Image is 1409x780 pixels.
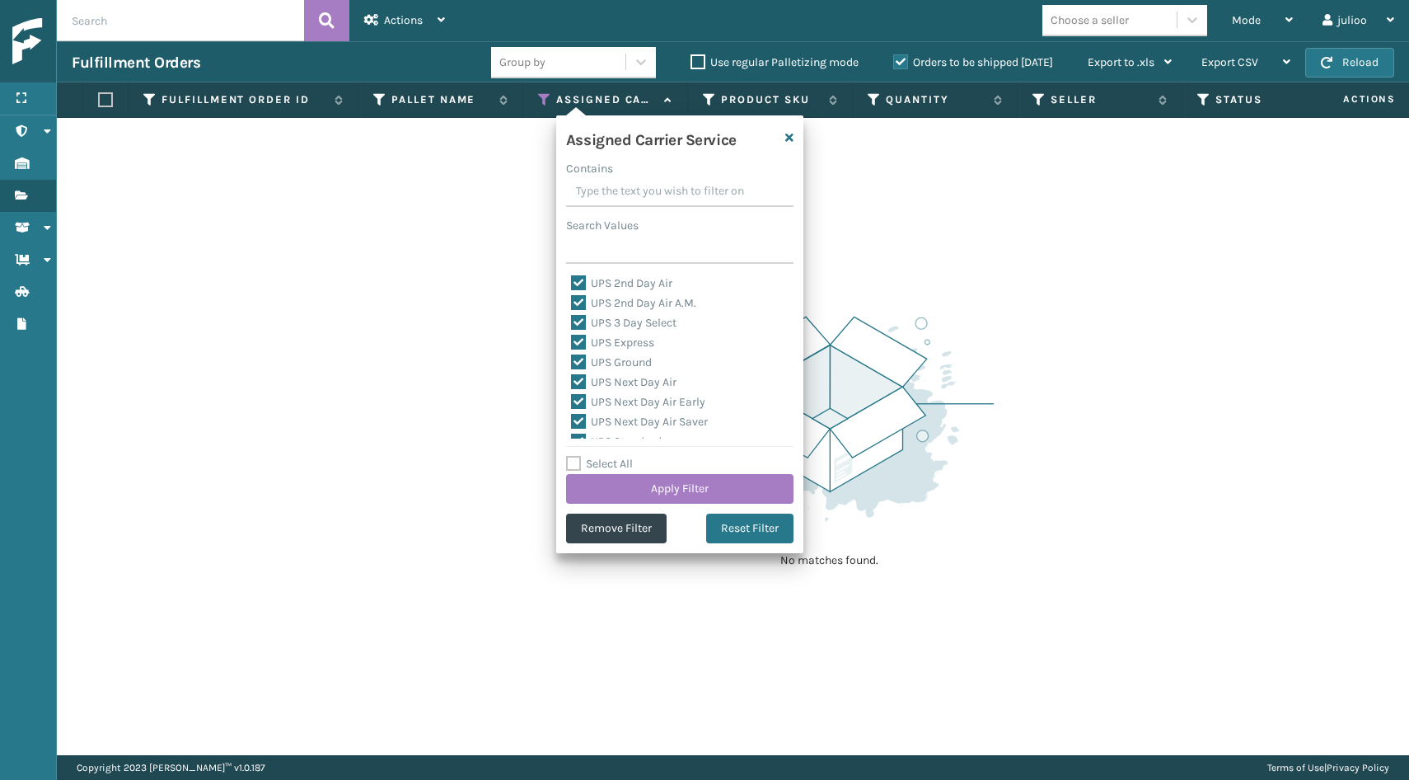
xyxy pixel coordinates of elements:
div: | [1267,755,1389,780]
label: UPS 2nd Day Air [571,276,672,290]
span: Export to .xls [1088,55,1154,69]
img: logo [12,18,161,65]
label: Quantity [886,92,985,107]
p: Copyright 2023 [PERSON_NAME]™ v 1.0.187 [77,755,265,780]
h4: Assigned Carrier Service [566,125,737,150]
span: Actions [1291,86,1406,113]
label: Seller [1051,92,1150,107]
label: Pallet Name [391,92,491,107]
button: Reset Filter [706,514,793,543]
label: UPS 2nd Day Air A.M. [571,296,696,310]
label: Use regular Palletizing mode [690,55,859,69]
label: Search Values [566,217,639,234]
button: Apply Filter [566,474,793,504]
label: Contains [566,160,613,177]
label: Product SKU [721,92,821,107]
label: UPS Express [571,336,654,350]
label: UPS Next Day Air Saver [571,415,708,429]
input: Type the text you wish to filter on [566,177,793,207]
span: Actions [384,13,423,27]
label: Select All [566,457,633,471]
label: UPS 3 Day Select [571,316,676,330]
label: Assigned Carrier Service [556,92,656,107]
button: Reload [1305,48,1394,78]
label: UPS Standard [571,435,662,449]
label: UPS Ground [571,355,652,369]
span: Export CSV [1201,55,1258,69]
label: UPS Next Day Air Early [571,395,705,409]
label: Fulfillment Order Id [161,92,326,107]
button: Remove Filter [566,514,667,543]
div: Choose a seller [1051,12,1129,29]
label: UPS Next Day Air [571,375,676,389]
span: Mode [1232,13,1261,27]
div: Group by [499,54,545,71]
h3: Fulfillment Orders [72,53,200,73]
label: Orders to be shipped [DATE] [893,55,1053,69]
label: Status [1215,92,1315,107]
